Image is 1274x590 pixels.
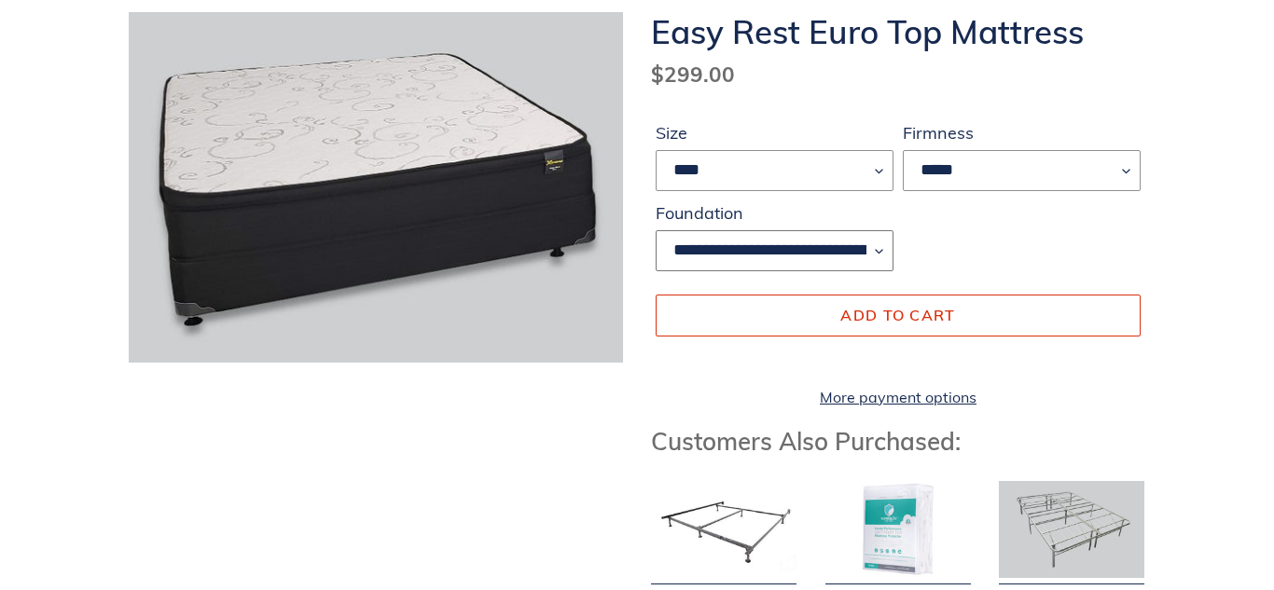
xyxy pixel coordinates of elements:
[651,481,796,578] img: Bed Frame
[651,427,1145,456] h3: Customers Also Purchased:
[656,120,893,145] label: Size
[651,61,735,88] span: $299.00
[656,386,1141,408] a: More payment options
[840,306,955,324] span: Add to cart
[999,481,1144,578] img: Adjustable Base
[656,200,893,226] label: Foundation
[825,481,971,578] img: Mattress Protector
[903,120,1141,145] label: Firmness
[651,12,1145,51] h1: Easy Rest Euro Top Mattress
[656,295,1141,336] button: Add to cart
